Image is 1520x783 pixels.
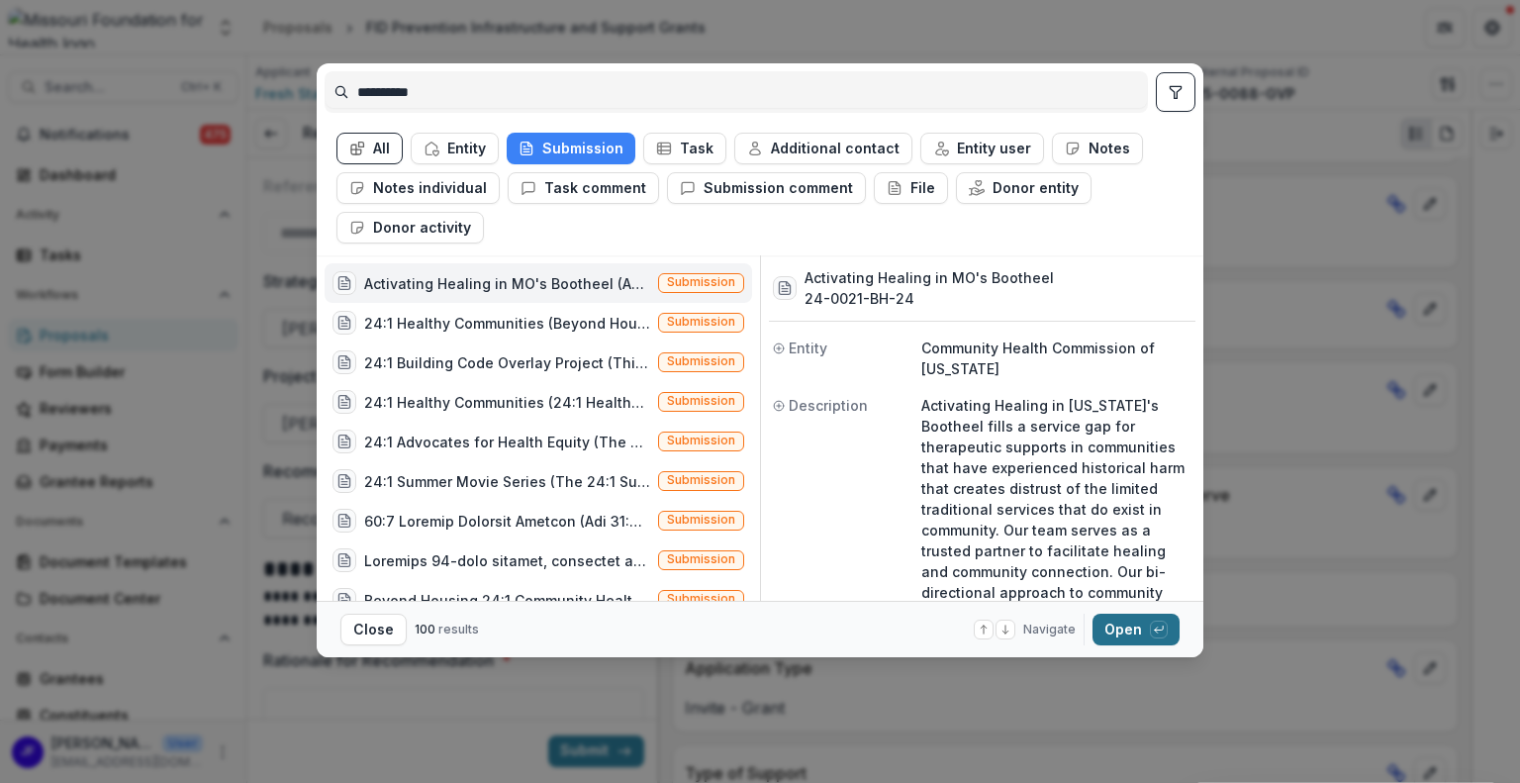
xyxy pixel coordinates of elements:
h3: Activating Healing in MO's Bootheel [805,267,1054,288]
span: Description [789,395,868,416]
span: Submission [667,275,735,289]
button: Close [340,614,407,645]
button: Additional contact [734,133,912,164]
button: Notes [1052,133,1143,164]
button: Open [1092,614,1180,645]
span: Navigate [1023,621,1076,638]
button: Notes individual [336,172,500,204]
div: 24:1 Summer Movie Series (The 24:1 Summer Movie Series is a free monthly event that will build so... [364,471,650,492]
p: Activating Healing in [US_STATE]'s Bootheel fills a service gap for therapeutic supports in commu... [921,395,1191,707]
button: toggle filters [1156,72,1195,112]
div: 24:1 Advocates for Health Equity (The 24:1 Initiative in the Normandy Schools Collaborative bring... [364,432,650,452]
span: Submission [667,592,735,606]
div: 24:1 Building Code Overlay Project (This Building Code Overlay project is a two-year, cross-secto... [364,352,650,373]
h3: 24-0021-BH-24 [805,288,1054,309]
button: Task [643,133,726,164]
span: 100 [415,622,435,636]
span: Submission [667,354,735,368]
span: results [438,622,479,636]
button: Entity user [920,133,1044,164]
p: Community Health Commission of [US_STATE] [921,338,1191,379]
button: Donor entity [956,172,1092,204]
div: Loremips 94-dolo sitamet, consectet adipisc, elitseddoe tem incid utlabore et dolorem al enimadmi... [364,550,650,571]
span: Submission [667,473,735,487]
span: Submission [667,552,735,566]
button: Submission [507,133,635,164]
div: Beyond Housing 24:1 Community Health Worker Project (Beyond Housing will employ two Community Hea... [364,590,650,611]
span: Submission [667,434,735,447]
div: 24:1 Healthy Communities (Beyond Housing requests funds to continue the 24:1 Healthy Communities ... [364,313,650,334]
span: Entity [789,338,827,358]
button: Entity [411,133,499,164]
button: Donor activity [336,212,484,244]
button: Submission comment [667,172,866,204]
div: 60:7 Loremip Dolorsit Ametcon (Adi 31:6 Elitsed Doeiusmo Tempori utla etdolo m aliquae adminimven... [364,511,650,532]
span: Submission [667,394,735,408]
span: Submission [667,315,735,329]
span: Submission [667,513,735,527]
div: 24:1 Healthy Communities (24:1 Healthy Communities is an initiative to reduce [MEDICAL_DATA] in t... [364,392,650,413]
button: All [336,133,403,164]
button: Task comment [508,172,659,204]
div: Activating Healing in MO's Bootheel (Activating Healing in [US_STATE]'s Bootheel fills a service ... [364,273,650,294]
button: File [874,172,948,204]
